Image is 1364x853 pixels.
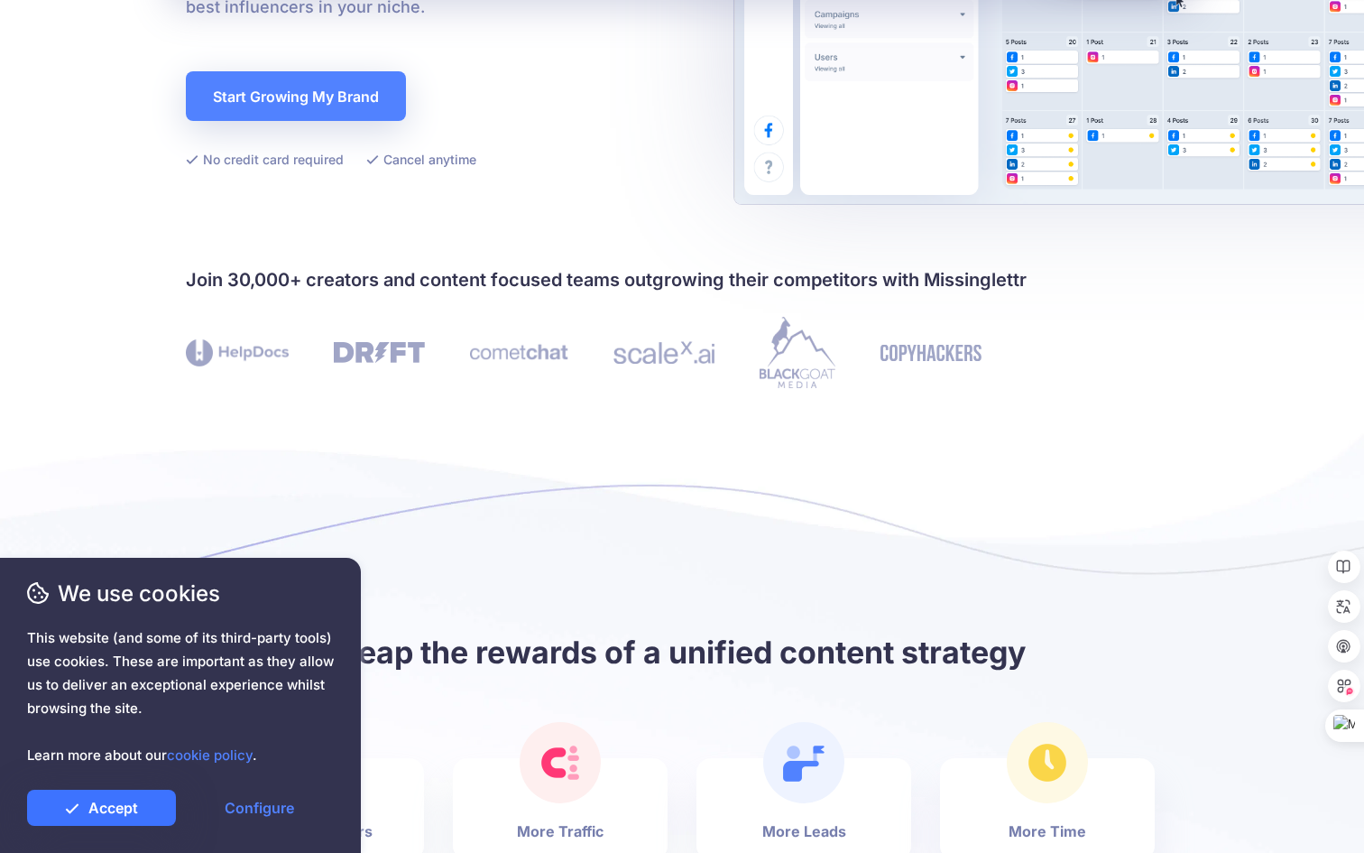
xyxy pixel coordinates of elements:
a: Start Growing My Brand [186,71,406,121]
b: More Leads [762,821,846,842]
h4: Join 30,000+ creators and content focused teams outgrowing their competitors with Missinglettr [186,265,1178,294]
b: More Time [1009,821,1086,842]
span: We use cookies [27,578,334,609]
li: Cancel anytime [366,148,476,171]
a: Accept [27,790,176,826]
a: Configure [185,790,334,826]
li: No credit card required [186,148,344,171]
a: cookie policy [167,746,253,764]
b: More Traffic [517,821,604,842]
h2: Reap the rewards of a unified content strategy [186,632,1178,672]
span: This website (and some of its third-party tools) use cookies. These are important as they allow u... [27,626,334,767]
